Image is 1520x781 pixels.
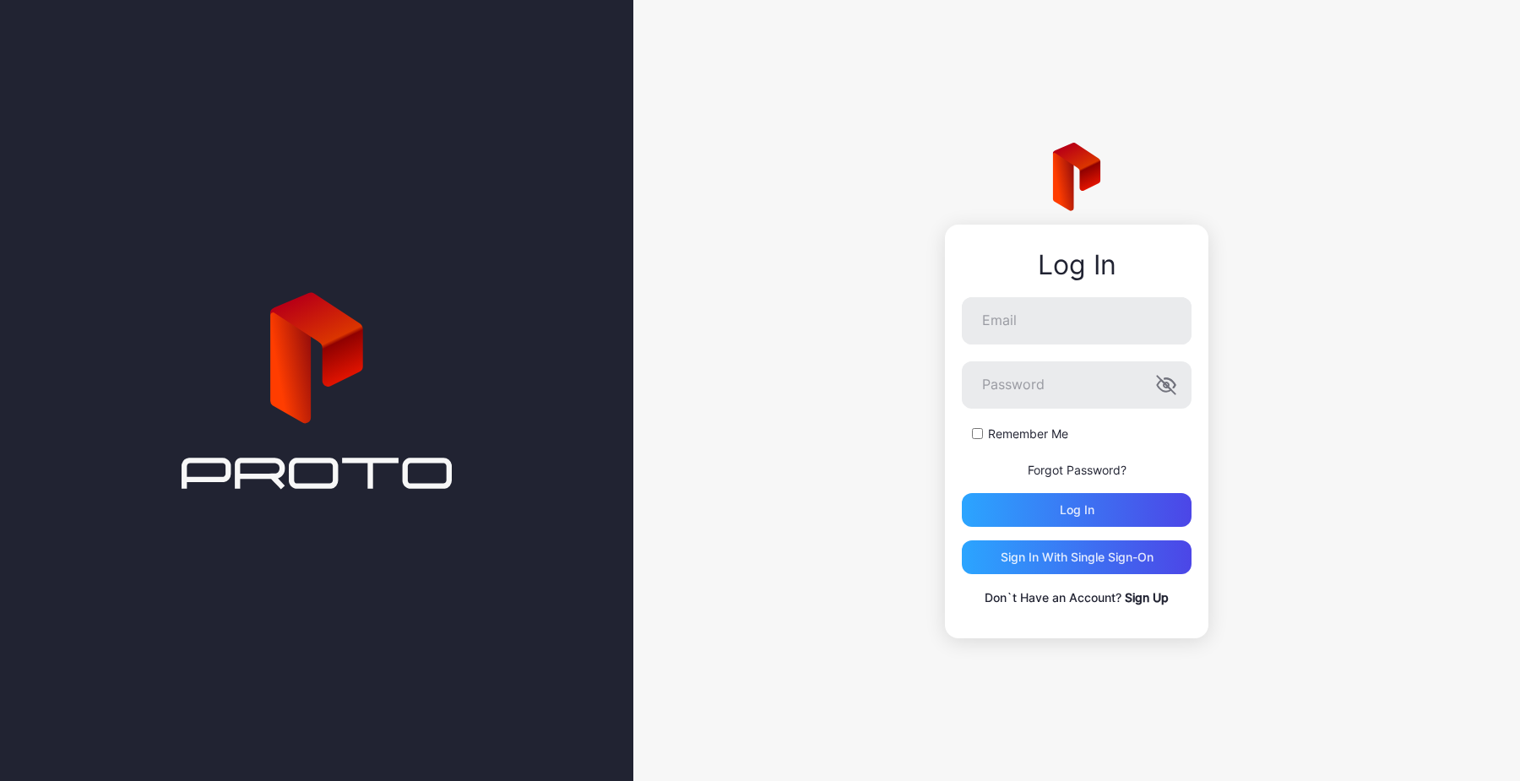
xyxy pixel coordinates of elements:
label: Remember Me [988,426,1068,442]
button: Password [1156,375,1176,395]
p: Don`t Have an Account? [962,588,1192,608]
input: Email [962,297,1192,344]
input: Password [962,361,1192,409]
div: Log in [1060,503,1094,517]
a: Sign Up [1125,590,1169,605]
div: Sign in With Single Sign-On [1001,550,1154,564]
div: Log In [962,250,1192,280]
button: Log in [962,493,1192,527]
button: Sign in With Single Sign-On [962,540,1192,574]
a: Forgot Password? [1028,463,1126,477]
